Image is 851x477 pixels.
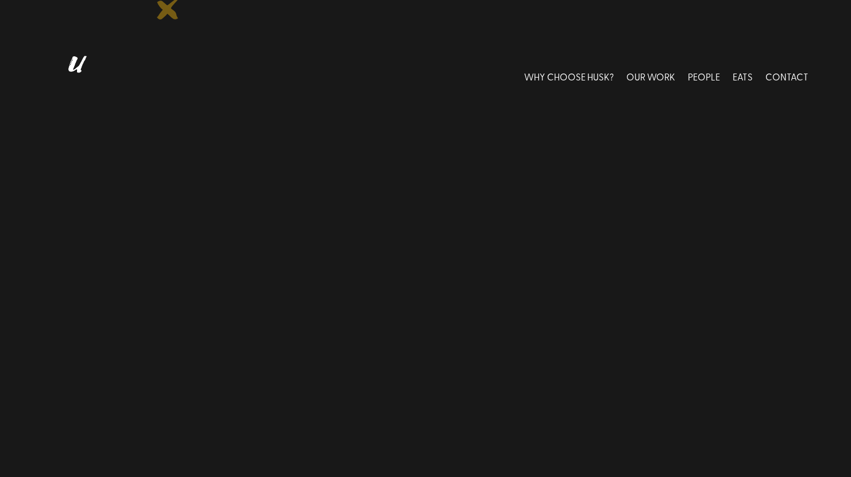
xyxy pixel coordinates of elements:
a: CONTACT [765,51,808,102]
img: Husk logo [43,51,106,102]
a: OUR WORK [626,51,675,102]
a: WHY CHOOSE HUSK? [524,51,614,102]
a: EATS [733,51,753,102]
a: PEOPLE [688,51,720,102]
